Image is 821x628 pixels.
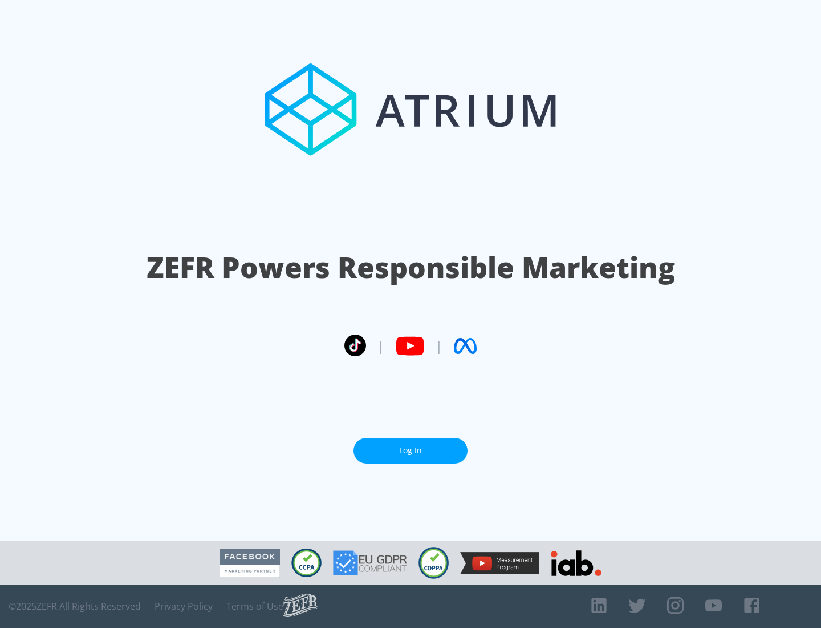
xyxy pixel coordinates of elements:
img: YouTube Measurement Program [460,552,539,574]
img: CCPA Compliant [291,549,322,577]
span: | [377,337,384,355]
img: IAB [551,550,601,576]
a: Log In [353,438,468,464]
img: Facebook Marketing Partner [220,549,280,578]
span: | [436,337,442,355]
a: Privacy Policy [155,601,213,612]
h1: ZEFR Powers Responsible Marketing [147,248,675,287]
span: © 2025 ZEFR All Rights Reserved [9,601,141,612]
img: COPPA Compliant [418,547,449,579]
a: Terms of Use [226,601,283,612]
img: GDPR Compliant [333,550,407,575]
